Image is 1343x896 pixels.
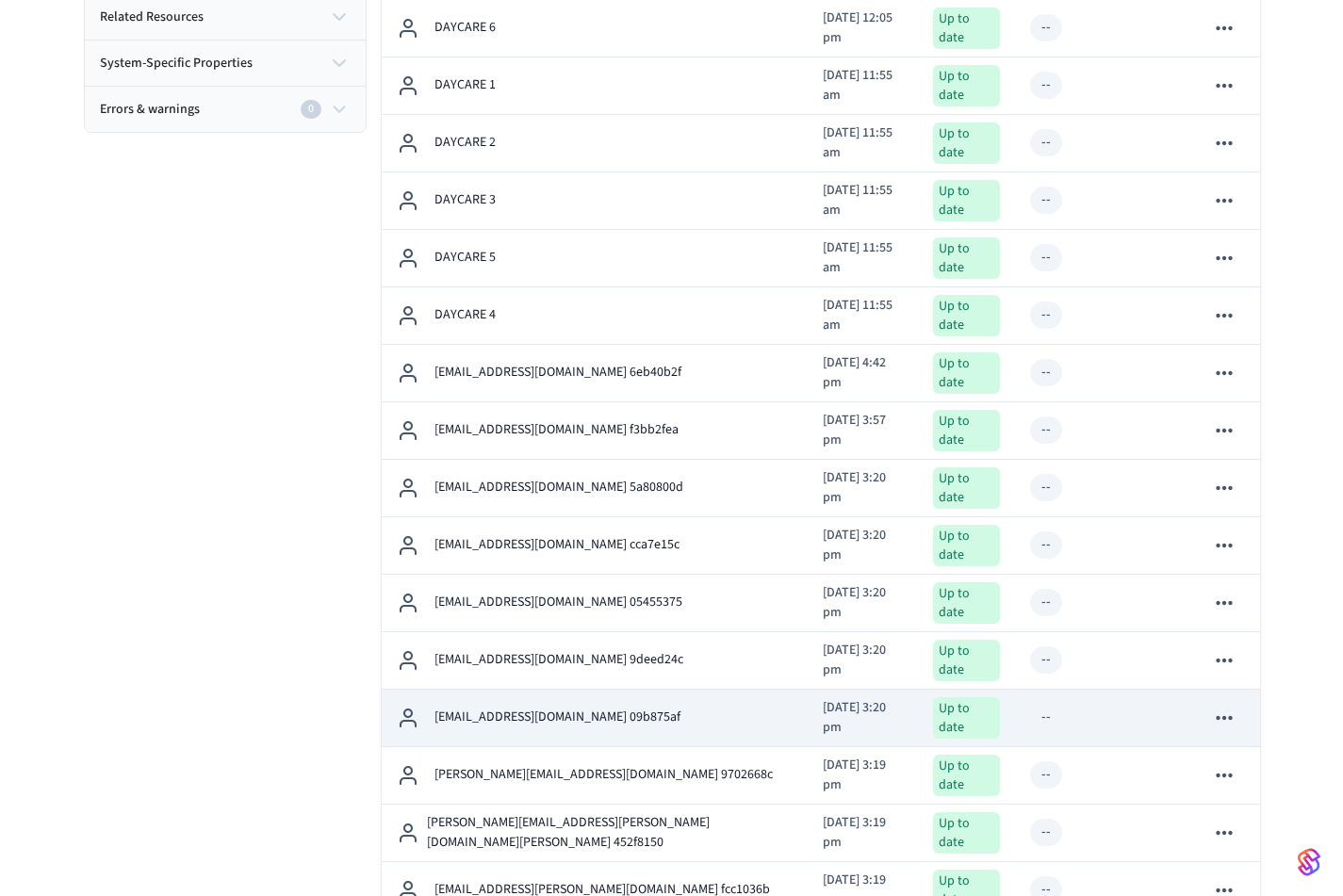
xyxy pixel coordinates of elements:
p: [EMAIL_ADDRESS][DOMAIN_NAME] 9deed24c [434,650,683,670]
p: DAYCARE 6 [434,18,496,38]
button: Errors & warnings0 [85,87,366,132]
div: -- [1041,708,1051,727]
div: Up to date [933,467,1000,509]
p: DAYCARE 5 [434,248,496,268]
p: [PERSON_NAME][EMAIL_ADDRESS][PERSON_NAME][DOMAIN_NAME][PERSON_NAME] 452f8150 [427,813,794,853]
div: Up to date [933,295,1000,336]
p: DAYCARE 3 [434,190,496,210]
div: -- [1041,248,1051,268]
div: -- [1041,420,1051,440]
div: Up to date [933,410,1000,451]
p: DAYCARE 1 [434,75,496,95]
div: Up to date [933,65,1000,106]
div: -- [1041,305,1051,325]
p: [DATE] 11:55 am [823,181,903,220]
p: [DATE] 3:20 pm [823,698,903,738]
div: Up to date [933,8,1000,49]
div: -- [1041,650,1051,670]
div: -- [1041,823,1051,842]
p: DAYCARE 4 [434,305,496,325]
span: related resources [100,8,204,27]
p: [DATE] 12:05 pm [823,8,903,48]
p: [DATE] 11:55 am [823,238,903,278]
div: Up to date [933,755,1000,796]
div: -- [1041,363,1051,383]
p: [EMAIL_ADDRESS][DOMAIN_NAME] 5a80800d [434,478,683,497]
div: -- [1041,535,1051,555]
p: [DATE] 3:20 pm [823,468,903,508]
p: [DATE] 11:55 am [823,123,903,163]
div: -- [1041,133,1051,153]
div: Up to date [933,122,1000,164]
div: -- [1041,478,1051,497]
p: [DATE] 11:55 am [823,296,903,335]
span: system-specific properties [100,54,253,73]
p: [DATE] 4:42 pm [823,353,903,393]
button: system-specific properties [85,41,366,86]
div: Up to date [933,352,1000,394]
p: [DATE] 11:55 am [823,66,903,106]
div: Up to date [933,697,1000,739]
div: -- [1041,593,1051,612]
div: 0 [301,100,321,119]
div: Up to date [933,640,1000,681]
p: [DATE] 3:57 pm [823,411,903,450]
p: [EMAIL_ADDRESS][DOMAIN_NAME] cca7e15c [434,535,680,555]
div: Up to date [933,812,1000,854]
p: [DATE] 3:20 pm [823,583,903,623]
p: [EMAIL_ADDRESS][DOMAIN_NAME] f3bb2fea [434,420,679,440]
span: Errors & warnings [100,100,200,120]
p: [PERSON_NAME][EMAIL_ADDRESS][DOMAIN_NAME] 9702668c [434,765,773,785]
div: -- [1041,765,1051,785]
div: -- [1041,190,1051,210]
div: -- [1041,18,1051,38]
p: [DATE] 3:20 pm [823,641,903,680]
p: [EMAIL_ADDRESS][DOMAIN_NAME] 05455375 [434,593,682,612]
p: DAYCARE 2 [434,133,496,153]
div: Up to date [933,180,1000,221]
div: Up to date [933,582,1000,624]
div: Up to date [933,237,1000,279]
div: -- [1041,75,1051,95]
p: [DATE] 3:19 pm [823,813,903,853]
p: [EMAIL_ADDRESS][DOMAIN_NAME] 6eb40b2f [434,363,681,383]
p: [DATE] 3:20 pm [823,526,903,565]
div: Up to date [933,525,1000,566]
p: [DATE] 3:19 pm [823,756,903,795]
img: SeamLogoGradient.69752ec5.svg [1298,847,1320,877]
p: [EMAIL_ADDRESS][DOMAIN_NAME] 09b875af [434,708,680,727]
